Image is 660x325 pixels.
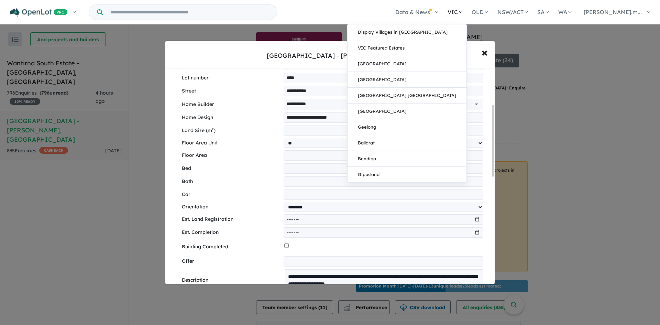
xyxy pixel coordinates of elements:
[348,88,466,104] a: [GEOGRAPHIC_DATA] [GEOGRAPHIC_DATA]
[182,87,281,95] label: Street
[348,56,466,72] a: [GEOGRAPHIC_DATA]
[348,167,466,182] a: Gippsland
[584,9,642,15] span: [PERSON_NAME].m...
[348,104,466,119] a: [GEOGRAPHIC_DATA]
[348,40,466,56] a: VIC Featured Estates
[104,5,276,20] input: Try estate name, suburb, builder or developer
[182,151,281,160] label: Floor Area
[10,8,67,17] img: Openlot PRO Logo White
[182,203,281,211] label: Orientation
[182,127,281,135] label: Land Size (m²)
[182,228,281,237] label: Est. Completion
[348,151,466,167] a: Bendigo
[348,24,466,40] a: Display Villages in [GEOGRAPHIC_DATA]
[182,113,281,122] label: Home Design
[348,119,466,135] a: Geelong
[348,135,466,151] a: Ballarat
[182,100,281,109] label: Home Builder
[482,45,488,59] span: ×
[267,51,394,60] div: [GEOGRAPHIC_DATA] - [PERSON_NAME]
[472,99,481,109] button: Open
[348,72,466,88] a: [GEOGRAPHIC_DATA]
[182,139,281,147] label: Floor Area Unit
[182,215,281,224] label: Est. Land Registration
[182,74,281,82] label: Lot number
[182,177,281,186] label: Bath
[182,164,281,173] label: Bed
[182,257,281,266] label: Offer
[182,243,282,251] label: Building Completed
[182,276,282,284] label: Description
[182,191,281,199] label: Car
